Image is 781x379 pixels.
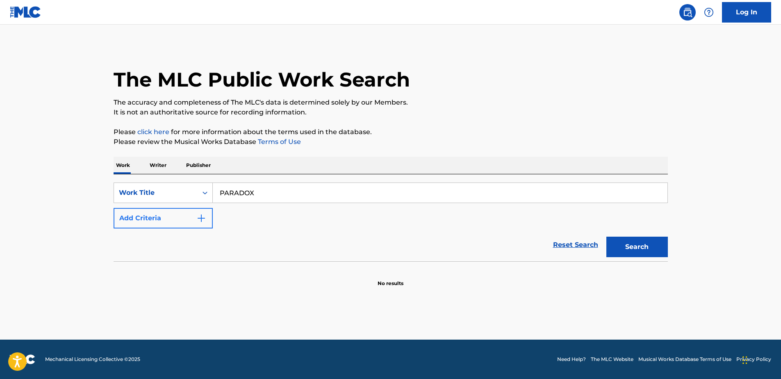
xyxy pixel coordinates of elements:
[557,356,586,363] a: Need Help?
[114,67,410,92] h1: The MLC Public Work Search
[638,356,731,363] a: Musical Works Database Terms of Use
[606,237,668,257] button: Search
[549,236,602,254] a: Reset Search
[736,356,771,363] a: Privacy Policy
[701,4,717,21] div: Help
[147,157,169,174] p: Writer
[114,137,668,147] p: Please review the Musical Works Database
[196,213,206,223] img: 9d2ae6d4665cec9f34b9.svg
[679,4,696,21] a: Public Search
[591,356,633,363] a: The MLC Website
[114,127,668,137] p: Please for more information about the terms used in the database.
[10,6,41,18] img: MLC Logo
[704,7,714,17] img: help
[45,356,140,363] span: Mechanical Licensing Collective © 2025
[114,98,668,107] p: The accuracy and completeness of The MLC's data is determined solely by our Members.
[184,157,213,174] p: Publisher
[114,107,668,117] p: It is not an authoritative source for recording information.
[740,340,781,379] iframe: Chat Widget
[722,2,771,23] a: Log In
[114,157,132,174] p: Work
[10,354,35,364] img: logo
[119,188,193,198] div: Work Title
[137,128,169,136] a: click here
[256,138,301,146] a: Terms of Use
[114,183,668,261] form: Search Form
[378,270,403,287] p: No results
[742,348,747,372] div: Drag
[683,7,692,17] img: search
[114,208,213,228] button: Add Criteria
